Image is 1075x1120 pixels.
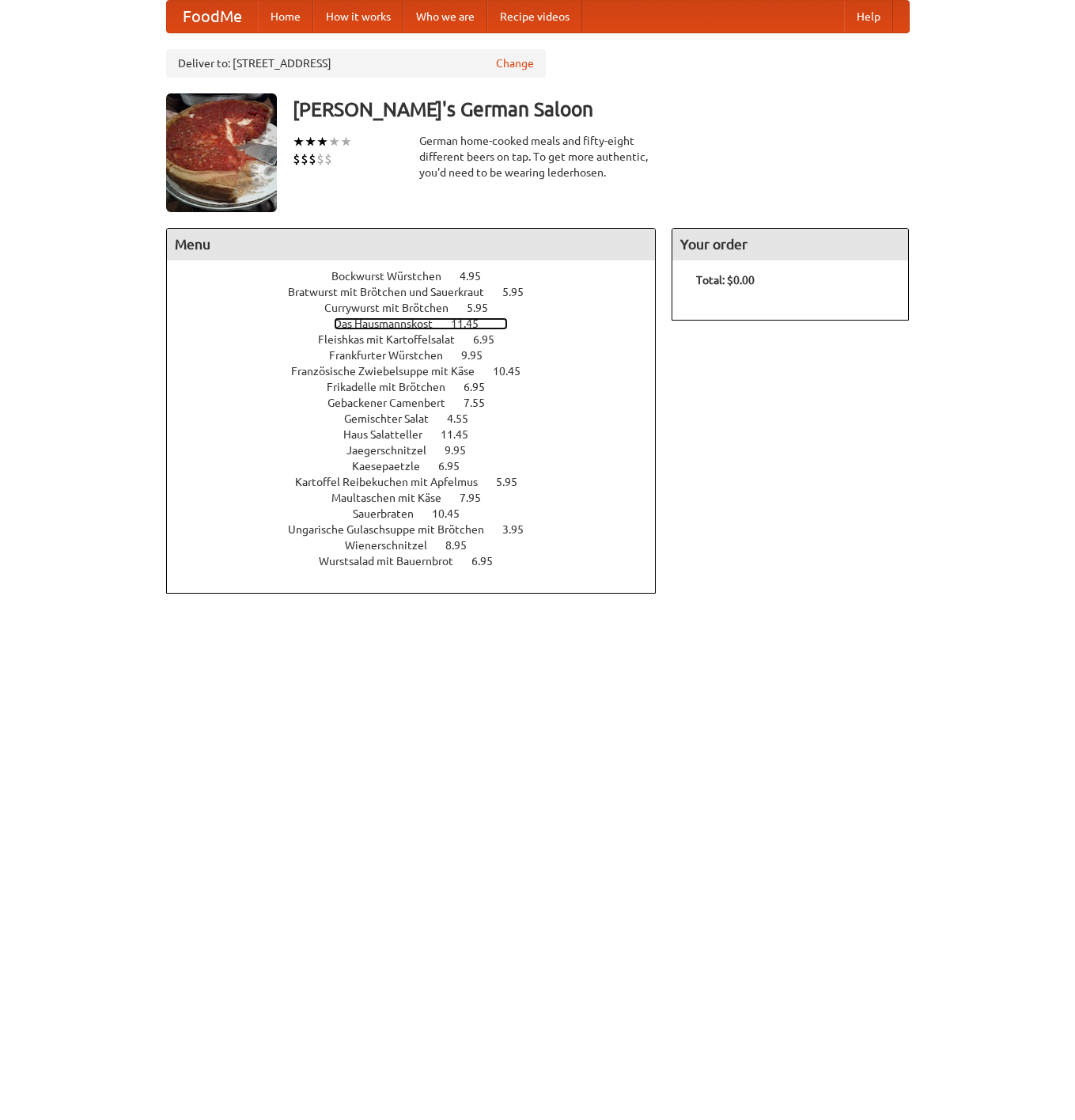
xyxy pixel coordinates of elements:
a: Ungarische Gulaschsuppe mit Brötchen 3.95 [288,523,553,536]
span: 11.45 [441,428,484,441]
a: Currywurst mit Brötchen 5.95 [324,302,517,314]
a: Home [258,1,313,32]
a: Help [844,1,893,32]
li: ★ [340,133,352,150]
a: Gebackener Camenbert 7.55 [327,397,514,409]
h4: Menu [167,229,656,260]
span: 6.95 [471,555,509,568]
a: Frikadelle mit Brötchen 6.95 [327,381,514,393]
span: Französische Zwiebelsuppe mit Käse [291,365,490,378]
span: Frikadelle mit Brötchen [327,381,461,393]
a: Kaesepaetzle 6.95 [352,460,489,473]
span: 7.95 [460,492,497,504]
a: Change [496,55,534,71]
a: Recipe videos [487,1,582,32]
span: Fleishkas mit Kartoffelsalat [318,333,471,346]
a: Wienerschnitzel 8.95 [345,539,496,552]
span: 9.95 [461,349,498,362]
li: $ [316,150,324,168]
h4: Your order [672,229,908,260]
span: Kaesepaetzle [352,460,436,473]
li: $ [308,150,316,168]
span: Bockwurst Würstchen [331,270,457,283]
h3: [PERSON_NAME]'s German Saloon [293,93,910,125]
span: Jaegerschnitzel [346,444,442,457]
span: 9.95 [445,444,482,457]
span: Kartoffel Reibekuchen mit Apfelmus [295,476,494,488]
span: 6.95 [473,333,510,346]
img: angular.jpg [166,93,277,212]
span: 6.95 [464,381,501,393]
span: 6.95 [438,460,475,473]
span: 8.95 [445,539,483,552]
span: Gemischter Salat [344,412,445,425]
li: $ [301,150,308,168]
a: Frankfurter Würstchen 9.95 [329,349,512,362]
a: Fleishkas mit Kartoffelsalat 6.95 [318,333,524,346]
span: Wienerschnitzel [345,539,443,552]
li: ★ [293,133,305,150]
span: Gebackener Camenbert [327,397,461,409]
a: Wurstsalad mit Bauernbrot 6.95 [319,555,522,568]
span: 10.45 [432,507,475,520]
a: How it works [313,1,403,32]
span: Currywurst mit Brötchen [324,302,464,314]
li: $ [324,150,332,168]
span: 5.95 [502,286,539,298]
span: 3.95 [502,523,539,536]
li: ★ [316,133,328,150]
span: Haus Salatteller [343,428,438,441]
a: Maultaschen mit Käse 7.95 [331,492,510,504]
span: 5.95 [496,476,533,488]
a: Sauerbraten 10.45 [353,507,489,520]
li: $ [293,150,301,168]
div: German home-cooked meals and fifty-eight different beers on tap. To get more authentic, you'd nee... [419,133,657,180]
span: 7.55 [464,397,501,409]
a: Haus Salatteller 11.45 [343,428,498,441]
span: Wurstsalad mit Bauernbrot [319,555,469,568]
a: FoodMe [167,1,258,32]
a: Bockwurst Würstchen 4.95 [331,270,510,283]
b: Total: $0.00 [696,274,755,287]
a: Französische Zwiebelsuppe mit Käse 10.45 [291,365,550,378]
span: 4.95 [460,270,497,283]
a: Das Hausmannskost 11.45 [334,317,508,330]
a: Bratwurst mit Brötchen und Sauerkraut 5.95 [288,286,553,298]
a: Kartoffel Reibekuchen mit Apfelmus 5.95 [295,476,547,488]
a: Who we are [403,1,487,32]
span: Frankfurter Würstchen [329,349,459,362]
a: Gemischter Salat 4.55 [344,412,498,425]
li: ★ [328,133,340,150]
span: 10.45 [493,365,536,378]
div: Deliver to: [STREET_ADDRESS] [166,49,546,78]
span: Das Hausmannskost [334,317,449,330]
a: Jaegerschnitzel 9.95 [346,444,495,457]
li: ★ [305,133,316,150]
span: Sauerbraten [353,507,430,520]
span: Maultaschen mit Käse [331,492,457,504]
span: 11.45 [451,317,494,330]
span: 4.55 [447,412,484,425]
span: Bratwurst mit Brötchen und Sauerkraut [288,286,500,298]
span: 5.95 [467,302,504,314]
span: Ungarische Gulaschsuppe mit Brötchen [288,523,500,536]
